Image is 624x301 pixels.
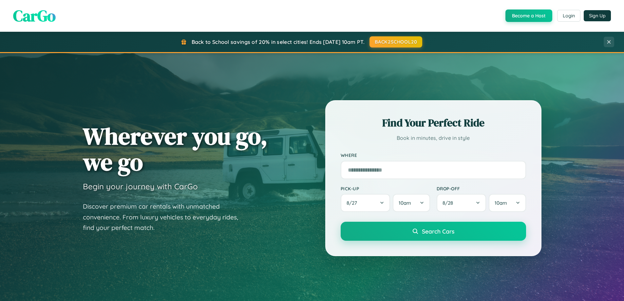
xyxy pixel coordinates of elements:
button: 10am [489,194,526,212]
button: Become a Host [505,9,552,22]
span: Back to School savings of 20% in select cities! Ends [DATE] 10am PT. [192,39,365,45]
label: Drop-off [437,186,526,191]
span: CarGo [13,5,56,27]
span: 10am [399,200,411,206]
h3: Begin your journey with CarGo [83,181,198,191]
h1: Wherever you go, we go [83,123,268,175]
button: Login [557,10,580,22]
button: 10am [393,194,430,212]
label: Pick-up [341,186,430,191]
button: 8/28 [437,194,486,212]
p: Discover premium car rentals with unmatched convenience. From luxury vehicles to everyday rides, ... [83,201,247,233]
span: 8 / 27 [347,200,360,206]
button: Sign Up [584,10,611,21]
p: Book in minutes, drive in style [341,133,526,143]
button: 8/27 [341,194,390,212]
button: BACK2SCHOOL20 [369,36,422,47]
button: Search Cars [341,222,526,241]
h2: Find Your Perfect Ride [341,116,526,130]
label: Where [341,153,526,158]
span: 10am [495,200,507,206]
span: 8 / 28 [443,200,456,206]
span: Search Cars [422,228,454,235]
